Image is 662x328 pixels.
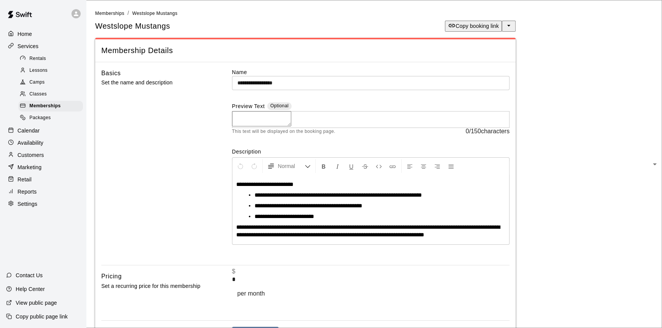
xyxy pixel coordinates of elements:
p: Help Center [16,285,45,293]
span: Camps [29,79,45,86]
span: Normal [278,162,305,170]
a: Memberships [18,100,86,112]
a: Services [6,40,80,52]
span: Rentals [29,55,46,63]
span: Lessons [29,67,48,74]
div: Camps [18,77,83,88]
a: Marketing [6,162,80,173]
a: Packages [18,112,86,124]
span: Westslope Mustangs [132,11,177,16]
button: Left Align [403,159,416,173]
span: Classes [29,90,47,98]
p: View public page [16,299,57,307]
p: Copy public page link [16,313,68,320]
button: Copy booking link [445,21,502,32]
button: Format Strikethrough [359,159,372,173]
h6: Basics [101,68,121,78]
p: Services [18,42,39,50]
button: Redo [248,159,261,173]
a: Settings [6,198,80,210]
a: Memberships [95,10,124,16]
a: Camps [18,77,86,89]
button: Justify Align [445,159,458,173]
button: Format Italics [331,159,344,173]
div: per month [232,287,527,302]
button: Format Underline [345,159,358,173]
span: Optional [270,103,289,108]
span: Packages [29,114,51,122]
label: Name [232,68,509,76]
span: This text will be displayed on the booking page. [232,128,336,136]
button: Insert Link [386,159,399,173]
p: Home [18,30,32,38]
h6: Pricing [101,271,122,281]
a: Retail [6,174,80,185]
p: Retail [18,176,32,183]
p: Customers [18,151,44,159]
span: Westslope Mustangs [95,22,170,30]
a: Calendar [6,125,80,136]
a: Home [6,28,80,40]
a: Reports [6,186,80,197]
a: Customers [6,149,80,161]
button: Undo [234,159,247,173]
label: Description [232,148,509,155]
span: Memberships [29,102,61,110]
p: Copy booking link [456,22,499,30]
p: Set the name and description [101,78,208,87]
div: Classes [18,89,83,100]
a: Lessons [18,65,86,76]
p: Set a recurring price for this membership [101,281,208,291]
a: Availability [6,137,80,149]
nav: breadcrumb [95,9,653,18]
div: Rentals [18,53,83,64]
span: Memberships [95,11,124,16]
p: Calendar [18,127,40,134]
a: Rentals [18,53,86,65]
p: Reports [18,188,37,196]
div: Memberships [18,101,83,111]
div: Packages [18,113,83,123]
button: Formatting Options [264,159,314,173]
label: Preview Text [232,102,265,111]
li: / [127,9,129,17]
p: $ [232,268,235,275]
p: Settings [18,200,37,208]
button: Center Align [417,159,430,173]
span: Membership Details [101,45,509,56]
button: Format Bold [317,159,330,173]
a: Classes [18,89,86,100]
p: Marketing [18,163,42,171]
div: split button [445,21,516,32]
div: Lessons [18,65,83,76]
button: select merge strategy [502,21,516,32]
button: Insert Code [372,159,385,173]
span: 0 / 150 characters [466,128,509,136]
p: Availability [18,139,44,147]
p: Contact Us [16,271,43,279]
button: Right Align [431,159,444,173]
